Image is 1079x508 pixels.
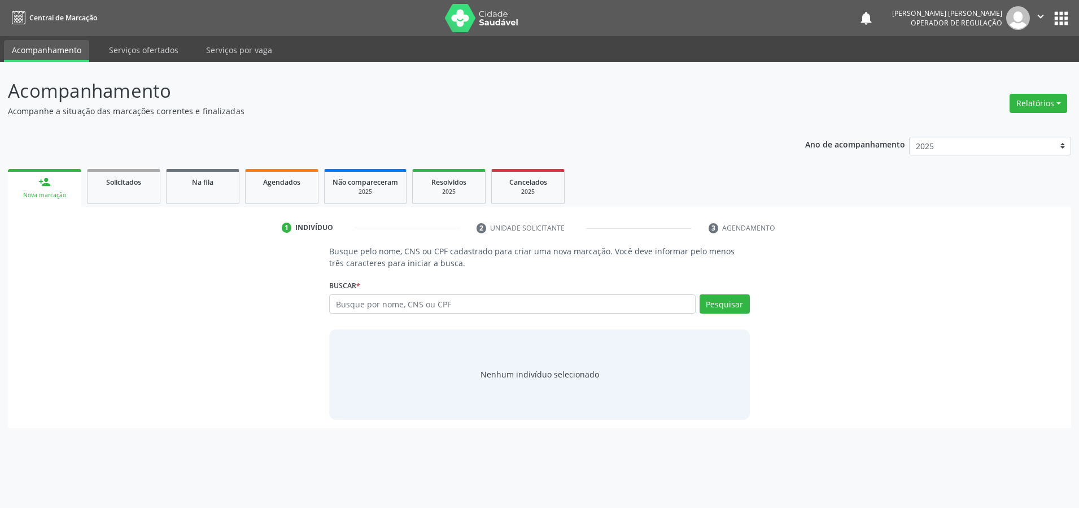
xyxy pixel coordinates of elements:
i:  [1034,10,1047,23]
button:  [1030,6,1051,30]
div: Nenhum indivíduo selecionado [480,368,599,380]
span: Na fila [192,177,213,187]
button: Relatórios [1010,94,1067,113]
button: apps [1051,8,1071,28]
div: Indivíduo [295,223,333,233]
p: Acompanhe a situação das marcações correntes e finalizadas [8,105,752,117]
label: Buscar [329,277,360,294]
span: Agendados [263,177,300,187]
div: person_add [38,176,51,188]
div: Nova marcação [16,191,73,199]
span: Solicitados [106,177,141,187]
a: Serviços ofertados [101,40,186,60]
span: Não compareceram [333,177,398,187]
img: img [1006,6,1030,30]
input: Busque por nome, CNS ou CPF [329,294,696,314]
button: notifications [858,10,874,26]
a: Acompanhamento [4,40,89,62]
a: Central de Marcação [8,8,97,27]
div: [PERSON_NAME] [PERSON_NAME] [892,8,1002,18]
div: 2025 [500,188,556,196]
span: Cancelados [509,177,547,187]
div: 2025 [333,188,398,196]
span: Resolvidos [431,177,466,187]
div: 2025 [421,188,477,196]
button: Pesquisar [700,294,750,314]
span: Central de Marcação [29,13,97,23]
p: Ano de acompanhamento [805,137,905,151]
a: Serviços por vaga [198,40,280,60]
span: Operador de regulação [911,18,1002,28]
p: Busque pelo nome, CNS ou CPF cadastrado para criar uma nova marcação. Você deve informar pelo men... [329,245,750,269]
div: 1 [282,223,292,233]
p: Acompanhamento [8,77,752,105]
